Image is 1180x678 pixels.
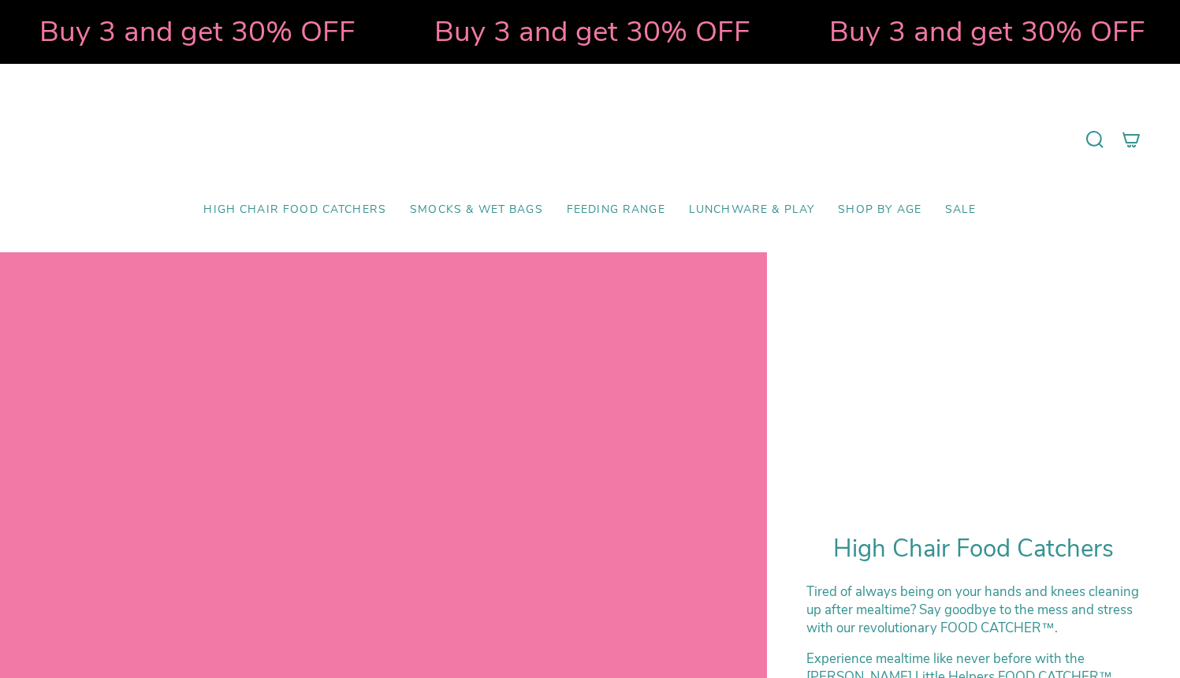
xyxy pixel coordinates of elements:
a: Shop by Age [826,192,933,229]
a: Lunchware & Play [677,192,826,229]
strong: Buy 3 and get 30% OFF [433,12,749,51]
span: Smocks & Wet Bags [410,203,543,217]
strong: Buy 3 and get 30% OFF [38,12,354,51]
a: High Chair Food Catchers [192,192,398,229]
a: Mumma’s Little Helpers [454,88,726,192]
span: High Chair Food Catchers [203,203,386,217]
span: Shop by Age [838,203,921,217]
strong: Buy 3 and get 30% OFF [828,12,1144,51]
a: Feeding Range [555,192,677,229]
span: Feeding Range [567,203,665,217]
a: SALE [933,192,988,229]
h1: High Chair Food Catchers [806,535,1141,564]
span: Lunchware & Play [689,203,814,217]
a: Smocks & Wet Bags [398,192,555,229]
span: SALE [945,203,977,217]
p: Tired of always being on your hands and knees cleaning up after mealtime? Say goodbye to the mess... [806,583,1141,637]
